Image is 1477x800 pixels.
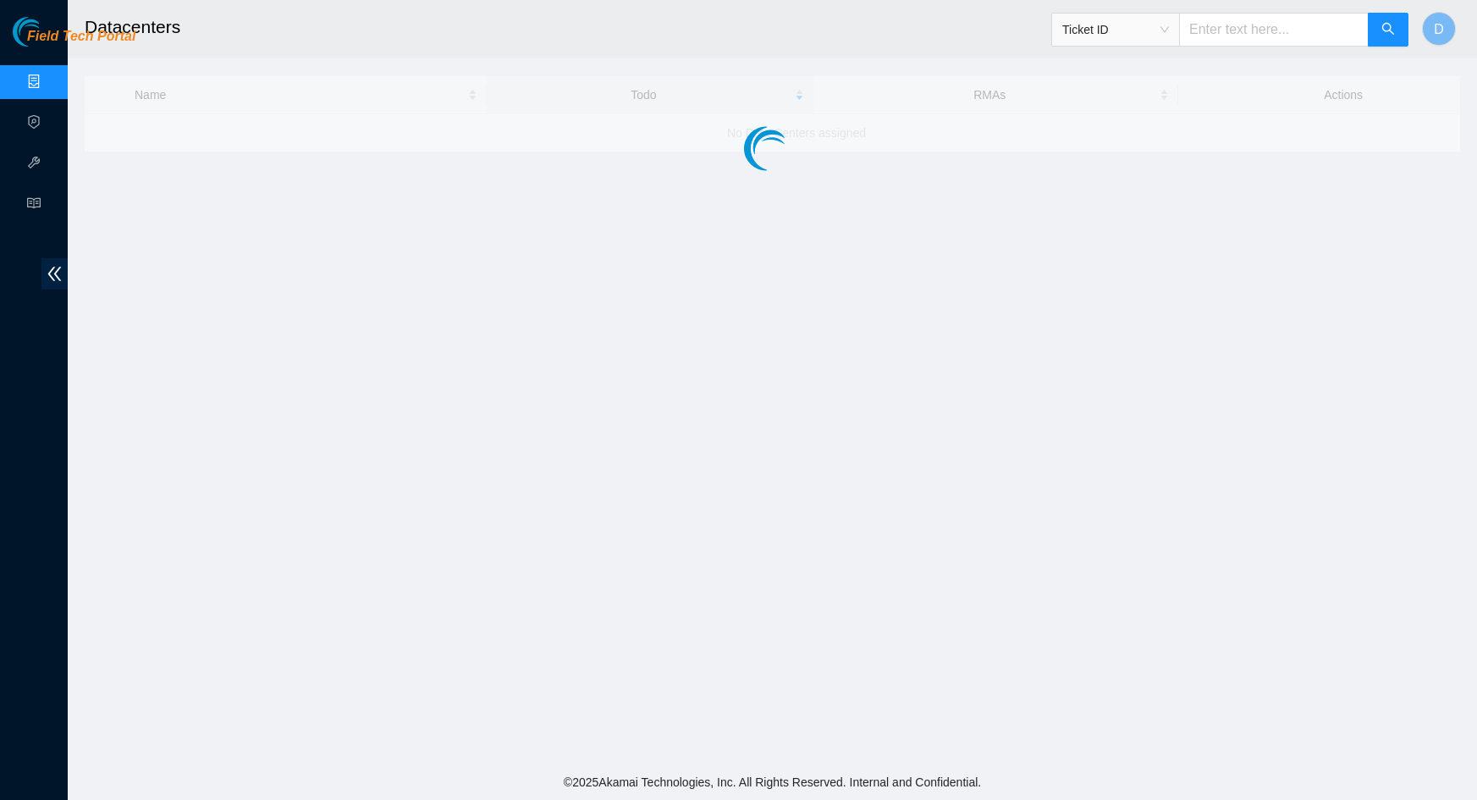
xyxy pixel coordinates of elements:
[1368,13,1408,47] button: search
[13,30,135,52] a: Akamai TechnologiesField Tech Portal
[41,258,68,290] span: double-left
[1062,17,1169,42] span: Ticket ID
[1179,13,1369,47] input: Enter text here...
[1434,19,1444,40] span: D
[1381,22,1395,38] span: search
[13,17,85,47] img: Akamai Technologies
[68,764,1477,800] footer: © 2025 Akamai Technologies, Inc. All Rights Reserved. Internal and Confidential.
[1422,12,1456,46] button: D
[27,189,41,223] span: read
[27,29,135,45] span: Field Tech Portal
